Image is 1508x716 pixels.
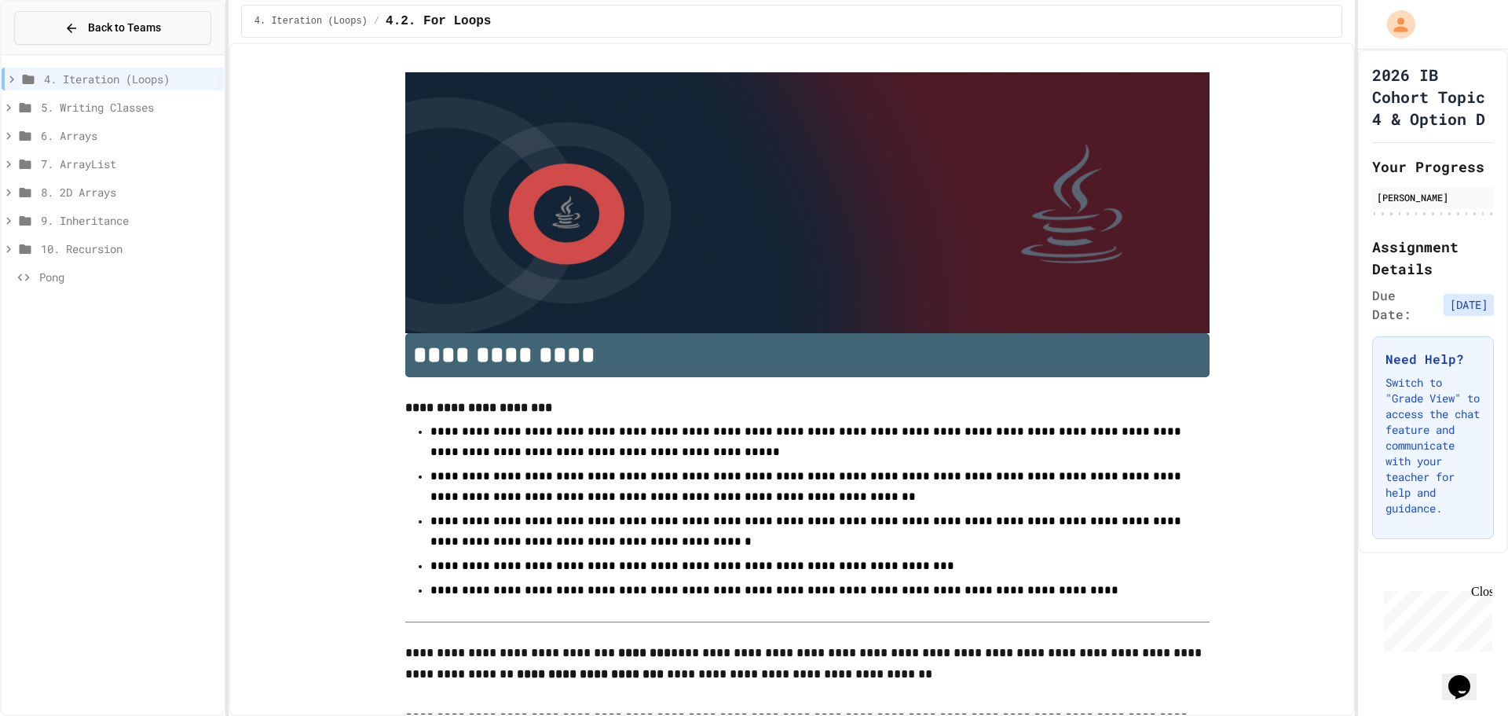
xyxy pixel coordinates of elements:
[1372,286,1437,324] span: Due Date:
[1442,653,1492,700] iframe: chat widget
[1444,294,1494,316] span: [DATE]
[44,71,218,87] span: 4. Iteration (Loops)
[41,241,218,257] span: 10. Recursion
[1372,64,1494,130] h1: 2026 IB Cohort Topic 4 & Option D
[41,156,218,172] span: 7. ArrayList
[1385,350,1481,369] h3: Need Help?
[41,184,218,200] span: 8. 2D Arrays
[39,269,218,285] span: Pong
[1372,236,1494,280] h2: Assignment Details
[1378,585,1492,652] iframe: chat widget
[6,6,108,100] div: Chat with us now!Close
[254,15,368,28] span: 4. Iteration (Loops)
[41,99,218,116] span: 5. Writing Classes
[1372,156,1494,178] h2: Your Progress
[14,11,211,45] button: Back to Teams
[88,20,161,36] span: Back to Teams
[41,212,218,229] span: 9. Inheritance
[41,127,218,144] span: 6. Arrays
[374,15,379,28] span: /
[1371,6,1419,42] div: My Account
[386,12,491,31] span: 4.2. For Loops
[1377,190,1489,204] div: [PERSON_NAME]
[1385,375,1481,516] p: Switch to "Grade View" to access the chat feature and communicate with your teacher for help and ...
